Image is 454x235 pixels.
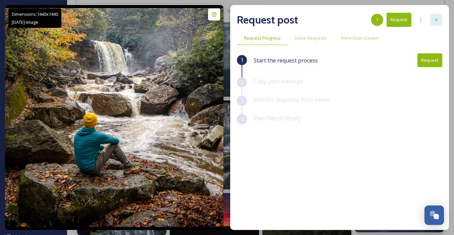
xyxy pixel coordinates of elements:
h2: Request post [237,12,298,28]
span: Start the request process [254,56,318,64]
button: Request [387,13,411,27]
span: 4 [241,115,244,123]
span: 2 [241,78,244,86]
span: Wait for response from owner [254,96,331,103]
span: Request Progress [244,35,281,41]
span: Dimensions: 1440 x 1440 [12,11,58,17]
img: Beanie season loading… • • • • • #wvtourism #blueridgemountains #blueridgemoments #westvirginia #... [5,8,223,227]
span: More From Creator [341,35,379,41]
span: 3 [241,97,244,105]
span: Copy your message [254,78,303,85]
span: View files in library [254,114,301,122]
span: 1 [376,16,379,23]
button: Open Chat [424,205,444,225]
span: [DATE] - Image [12,19,38,25]
span: Active Requests [295,35,327,41]
span: 1 [241,56,244,64]
button: Request [417,53,442,67]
